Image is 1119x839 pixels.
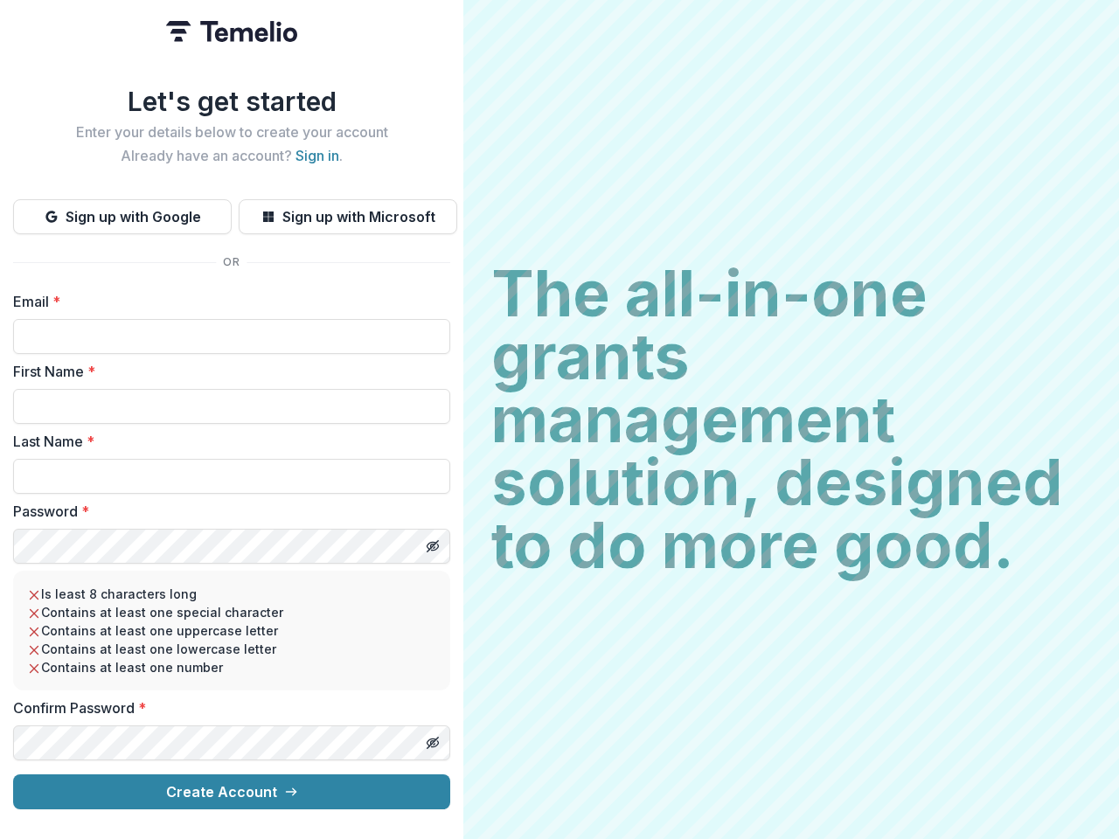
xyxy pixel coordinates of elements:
[27,585,436,603] li: Is least 8 characters long
[419,532,447,560] button: Toggle password visibility
[13,124,450,141] h2: Enter your details below to create your account
[27,658,436,676] li: Contains at least one number
[13,697,440,718] label: Confirm Password
[166,21,297,42] img: Temelio
[13,774,450,809] button: Create Account
[13,199,232,234] button: Sign up with Google
[13,361,440,382] label: First Name
[419,729,447,757] button: Toggle password visibility
[27,640,436,658] li: Contains at least one lowercase letter
[13,501,440,522] label: Password
[13,86,450,117] h1: Let's get started
[13,148,450,164] h2: Already have an account? .
[295,147,339,164] a: Sign in
[27,603,436,621] li: Contains at least one special character
[13,291,440,312] label: Email
[13,431,440,452] label: Last Name
[27,621,436,640] li: Contains at least one uppercase letter
[239,199,457,234] button: Sign up with Microsoft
